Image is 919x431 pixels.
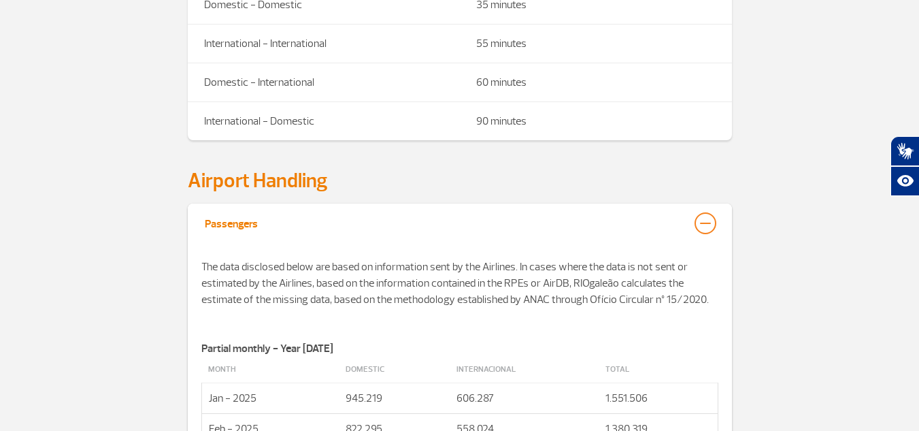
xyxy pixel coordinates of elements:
strong: Total [605,364,629,374]
td: International - International [188,25,460,63]
div: Passengers [205,212,258,232]
strong: Internacional [456,364,516,374]
td: 55 minutes [460,25,732,63]
strong: Month [208,364,236,374]
div: Plugin de acessibilidade da Hand Talk. [890,136,919,196]
td: Jan - 2025 [201,383,339,414]
td: 60 minutes [460,63,732,102]
td: 90 minutes [460,102,732,141]
td: 945.219 [339,383,450,414]
p: The data disclosed below are based on information sent by the Airlines. In cases where the data i... [201,259,718,308]
strong: Partial monthly - Year [DATE] [201,342,333,355]
td: 606.287 [450,383,599,414]
button: Abrir recursos assistivos. [890,166,919,196]
h2: Airport Handling [188,168,732,193]
td: Domestic - International [188,63,460,102]
td: International - Domestic [188,102,460,141]
strong: Domestic [346,364,384,374]
button: Abrir tradutor de língua de sinais. [890,136,919,166]
button: Passengers [204,212,716,235]
td: 1.551.506 [599,383,718,414]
